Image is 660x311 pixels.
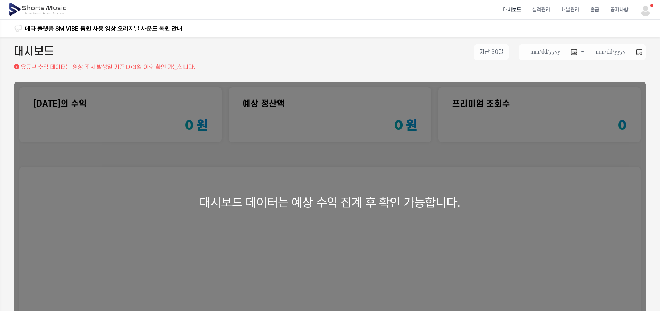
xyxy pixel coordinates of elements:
h2: 대시보드 [14,44,54,60]
img: 설명 아이콘 [14,64,19,69]
a: 메타 플랫폼 SM VIBE 음원 사용 영상 오리지널 사운드 복원 안내 [25,24,182,33]
img: 알림 아이콘 [14,24,22,32]
a: 실적관리 [527,1,556,19]
img: 사용자 이미지 [639,3,652,16]
a: 채널관리 [556,1,585,19]
a: 공지사항 [605,1,634,19]
li: ~ [519,44,646,60]
p: 유튜브 수익 데이터는 영상 조회 발생일 기준 D+3일 이후 확인 가능합니다. [21,63,195,71]
button: 지난 30일 [474,44,509,60]
a: 대시보드 [498,1,527,19]
a: 출금 [585,1,605,19]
